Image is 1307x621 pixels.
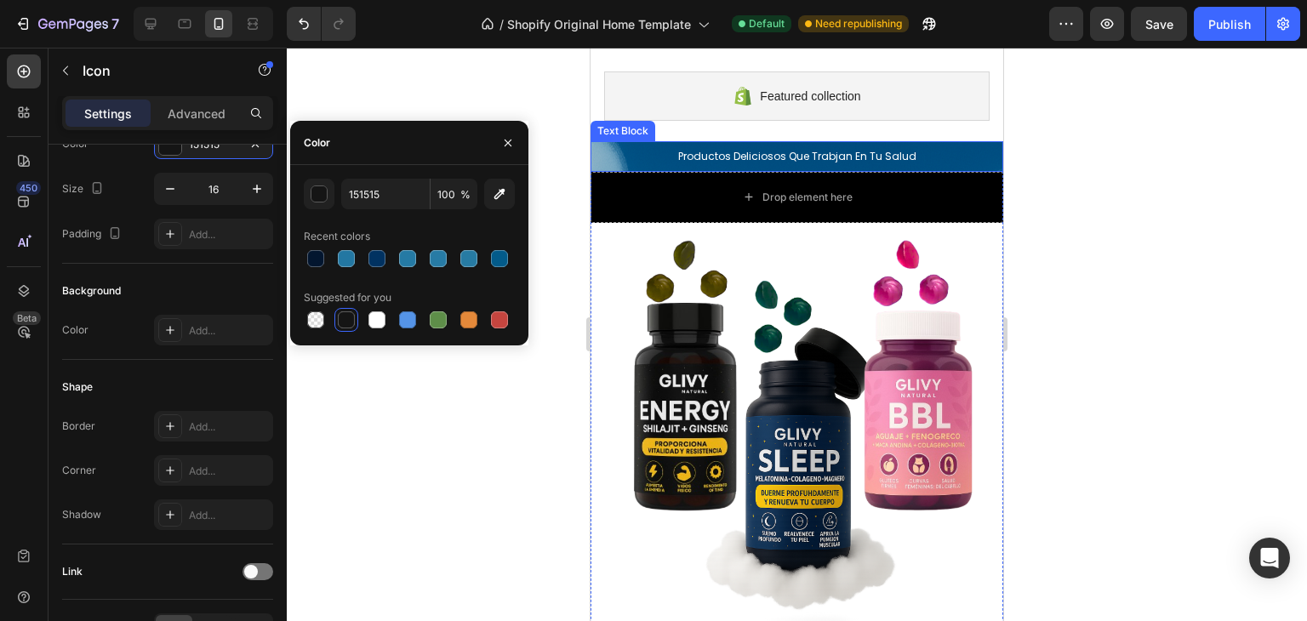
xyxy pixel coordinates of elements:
div: Open Intercom Messenger [1249,538,1290,578]
p: 7 [111,14,119,34]
div: Add... [189,464,269,479]
div: Color [304,135,330,151]
div: Padding [62,223,125,246]
p: Icon [83,60,227,81]
p: Advanced [168,105,225,122]
button: Save [1131,7,1187,41]
div: Suggested for you [304,290,391,305]
iframe: Design area [591,48,1003,621]
span: Shopify Original Home Template [507,15,691,33]
span: Save [1145,17,1173,31]
div: Recent colors [304,229,370,244]
div: Background [62,283,121,299]
span: / [499,15,504,33]
div: Undo/Redo [287,7,356,41]
div: Add... [189,419,269,435]
div: Size [62,178,107,201]
div: Color [62,322,88,338]
div: Link [62,564,83,579]
div: 151515 [189,137,238,152]
div: Shape [62,379,93,395]
p: Settings [84,105,132,122]
div: Add... [189,227,269,242]
div: Border [62,419,95,434]
div: Shadow [62,507,101,522]
span: Need republishing [815,16,902,31]
span: % [460,187,471,202]
div: Corner [62,463,96,478]
span: Default [749,16,785,31]
div: Add... [189,323,269,339]
button: 7 [7,7,127,41]
div: 450 [16,181,41,195]
button: Publish [1194,7,1265,41]
input: Eg: FFFFFF [341,179,430,209]
div: Add... [189,508,269,523]
div: Beta [13,311,41,325]
div: Publish [1208,15,1251,33]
